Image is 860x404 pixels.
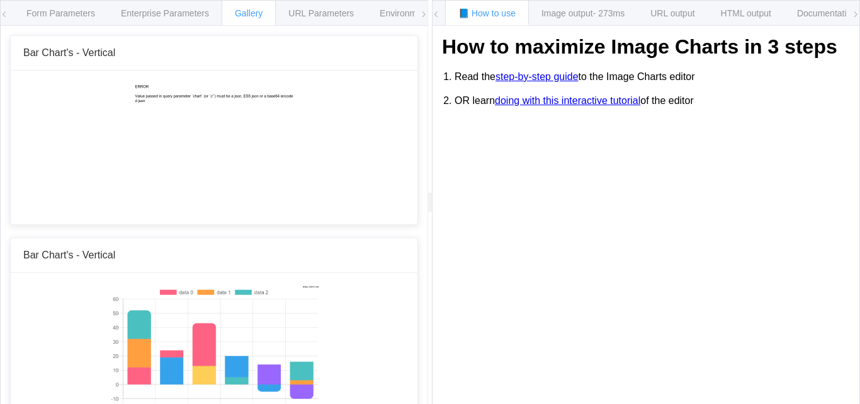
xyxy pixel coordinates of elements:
span: Documentation [797,8,856,18]
span: URL Parameters [288,8,354,18]
span: Gallery [235,8,263,18]
span: URL output [650,8,694,18]
span: Enterprise Parameters [121,8,209,18]
span: Image output [541,8,625,18]
span: Form Parameters [26,8,95,18]
a: doing with this interactive tutorial [495,95,640,107]
span: Environments [380,8,434,18]
img: Static chart exemple [133,83,295,209]
span: Bar Chart's - Vertical [23,47,115,58]
h1: How to maximize Image Charts in 3 steps [442,35,850,59]
li: Read the to the Image Charts editor [455,65,850,89]
span: 📘 How to use [458,8,516,18]
span: HTML output [721,8,771,18]
a: step-by-step guide [495,71,579,83]
span: - 273ms [593,8,625,18]
span: Bar Chart's - Vertical [23,250,115,260]
li: OR learn of the editor [455,89,850,113]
